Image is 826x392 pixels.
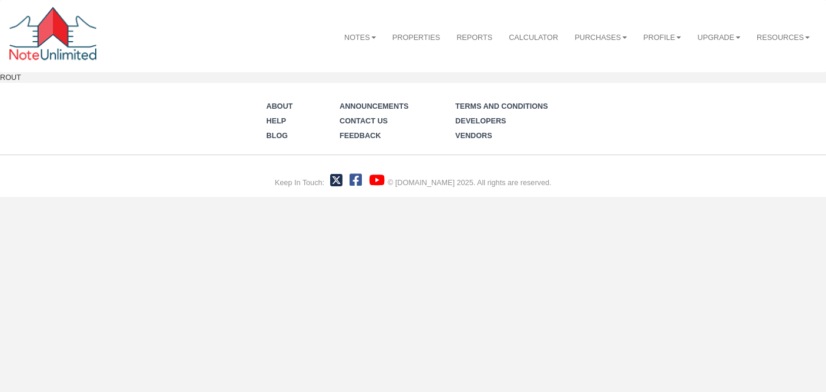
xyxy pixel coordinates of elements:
[501,24,566,52] a: Calculator
[455,132,492,140] a: Vendors
[336,24,384,52] a: Notes
[266,117,286,125] a: Help
[455,117,506,125] a: Developers
[748,24,818,52] a: Resources
[384,24,448,52] a: Properties
[340,102,408,110] a: Announcements
[340,132,381,140] a: Feedback
[448,24,501,52] a: Reports
[689,24,748,52] a: Upgrade
[635,24,689,52] a: Profile
[266,102,293,110] a: About
[455,102,548,110] a: Terms and Conditions
[275,177,324,188] div: Keep In Touch:
[266,132,288,140] a: Blog
[388,177,551,188] div: © [DOMAIN_NAME] 2025. All rights are reserved.
[340,117,388,125] a: Contact Us
[566,24,635,52] a: Purchases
